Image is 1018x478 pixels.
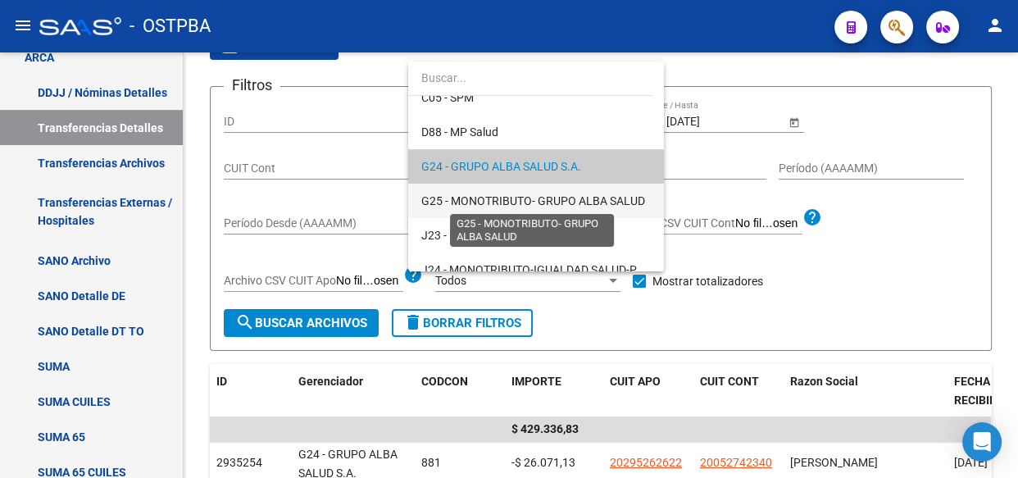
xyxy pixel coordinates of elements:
span: G25 - MONOTRIBUTO- GRUPO ALBA SALUD [421,194,645,207]
span: C05 - SPM [421,91,474,104]
span: J24 - MONOTRIBUTO-IGUALDAD SALUD-PRENSA [421,263,673,276]
span: D88 - MP Salud [421,125,498,139]
div: Open Intercom Messenger [962,422,1002,462]
span: G24 - GRUPO ALBA SALUD S.A. [421,160,581,173]
span: J23 - IGUALDAD SALUD [421,229,542,242]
